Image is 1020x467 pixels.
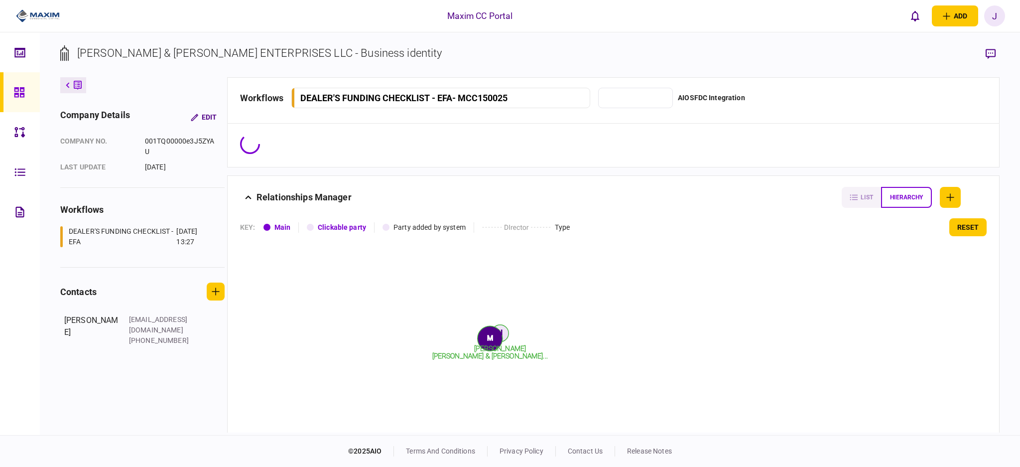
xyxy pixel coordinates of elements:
[60,285,97,299] div: contacts
[64,314,119,346] div: [PERSON_NAME]
[348,446,394,457] div: © 2025 AIO
[406,447,475,455] a: terms and conditions
[240,222,255,233] div: KEY :
[474,344,526,352] tspan: [PERSON_NAME]
[568,447,603,455] a: contact us
[145,136,217,157] div: 001TQ00000e3J5ZYAU
[861,194,873,201] span: list
[500,447,543,455] a: privacy policy
[60,108,130,126] div: company details
[890,194,923,201] span: hierarchy
[291,88,590,108] button: DEALER'S FUNDING CHECKLIST - EFA- MCC150025
[274,222,291,233] div: Main
[949,218,987,236] button: reset
[555,222,570,233] div: Type
[256,187,352,208] div: Relationships Manager
[432,352,548,360] tspan: [PERSON_NAME] & [PERSON_NAME]...
[60,162,135,172] div: last update
[318,222,366,233] div: Clickable party
[60,203,225,216] div: workflows
[627,447,672,455] a: release notes
[60,226,212,247] a: DEALER'S FUNDING CHECKLIST - EFA[DATE] 13:27
[842,187,881,208] button: list
[984,5,1005,26] button: J
[300,93,508,103] div: DEALER'S FUNDING CHECKLIST - EFA - MCC150025
[176,226,212,247] div: [DATE] 13:27
[678,93,745,103] div: AIOSFDC Integration
[498,328,503,336] text: N
[69,226,174,247] div: DEALER'S FUNDING CHECKLIST - EFA
[487,334,493,342] text: M
[881,187,932,208] button: hierarchy
[932,5,978,26] button: open adding identity options
[77,45,442,61] div: [PERSON_NAME] & [PERSON_NAME] ENTERPRISES LLC - Business identity
[145,162,217,172] div: [DATE]
[393,222,466,233] div: Party added by system
[905,5,926,26] button: open notifications list
[129,335,194,346] div: [PHONE_NUMBER]
[16,8,60,23] img: client company logo
[60,136,135,157] div: company no.
[129,314,194,335] div: [EMAIL_ADDRESS][DOMAIN_NAME]
[447,9,513,22] div: Maxim CC Portal
[240,91,283,105] div: workflows
[183,108,225,126] button: Edit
